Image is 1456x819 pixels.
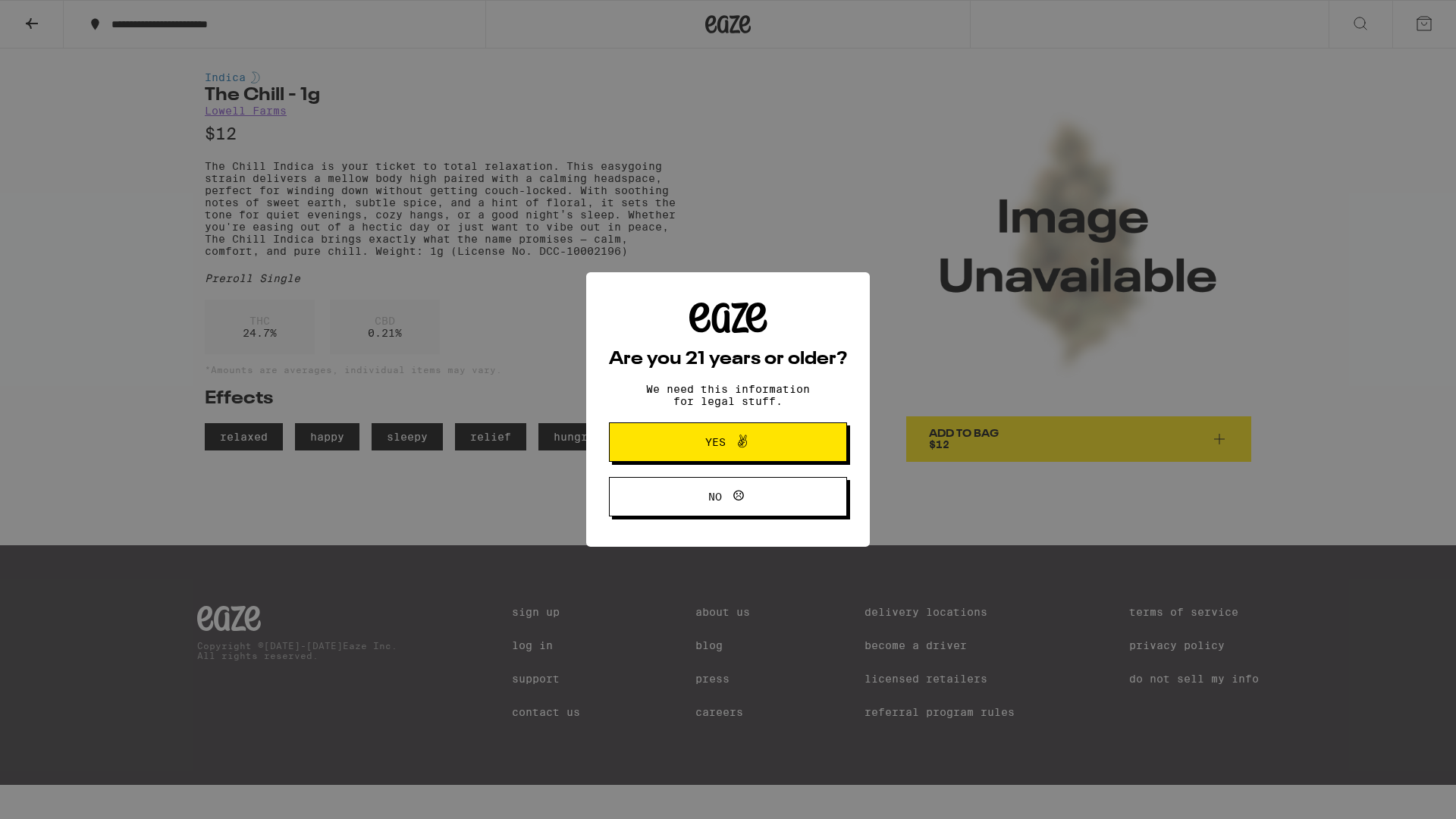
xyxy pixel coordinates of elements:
[609,477,847,516] button: No
[609,422,847,462] button: Yes
[705,437,726,447] span: Yes
[633,383,823,407] p: We need this information for legal stuff.
[609,350,847,369] h2: Are you 21 years or older?
[708,491,722,502] span: No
